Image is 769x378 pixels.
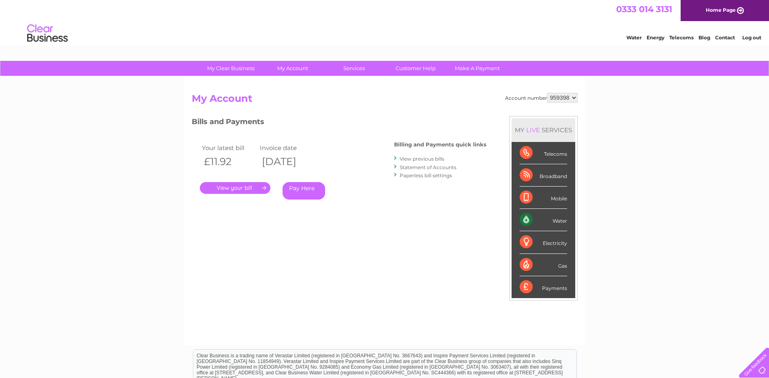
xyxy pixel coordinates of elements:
[520,187,567,209] div: Mobile
[192,116,486,130] h3: Bills and Payments
[192,93,578,108] h2: My Account
[444,61,511,76] a: Make A Payment
[626,34,642,41] a: Water
[283,182,325,200] a: Pay Here
[259,61,326,76] a: My Account
[520,164,567,187] div: Broadband
[505,93,578,103] div: Account number
[742,34,761,41] a: Log out
[520,231,567,253] div: Electricity
[616,4,672,14] a: 0333 014 3131
[520,254,567,276] div: Gas
[669,34,694,41] a: Telecoms
[382,61,449,76] a: Customer Help
[520,276,567,298] div: Payments
[400,156,444,162] a: View previous bills
[197,61,264,76] a: My Clear Business
[715,34,735,41] a: Contact
[394,142,486,148] h4: Billing and Payments quick links
[258,142,316,153] td: Invoice date
[200,182,270,194] a: .
[193,4,576,39] div: Clear Business is a trading name of Verastar Limited (registered in [GEOGRAPHIC_DATA] No. 3667643...
[200,153,258,170] th: £11.92
[647,34,664,41] a: Energy
[321,61,388,76] a: Services
[525,126,542,134] div: LIVE
[258,153,316,170] th: [DATE]
[200,142,258,153] td: Your latest bill
[27,21,68,46] img: logo.png
[400,164,456,170] a: Statement of Accounts
[400,172,452,178] a: Paperless bill settings
[512,118,575,142] div: MY SERVICES
[520,209,567,231] div: Water
[520,142,567,164] div: Telecoms
[698,34,710,41] a: Blog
